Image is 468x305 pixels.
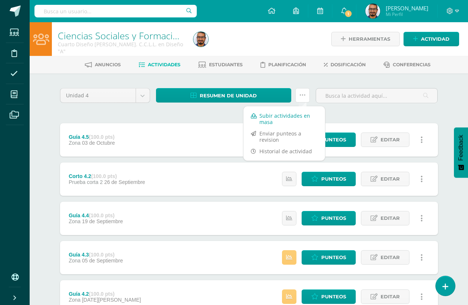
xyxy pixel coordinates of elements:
a: Ciencias Sociales y Formación Ciudadana [58,29,231,42]
span: Conferencias [393,62,431,67]
span: Punteos [321,172,346,186]
a: Dosificación [324,59,366,71]
span: Zona [69,140,80,146]
div: Corto 4.2 [69,173,145,179]
span: Zona [69,297,80,303]
a: Resumen de unidad [156,88,292,103]
a: Historial de actividad [243,145,325,157]
span: Zona [69,218,80,224]
a: Enviar punteos a revision [243,128,325,145]
a: Unidad 4 [60,88,150,103]
span: Punteos [321,251,346,264]
strong: (100.0 pts) [89,252,114,258]
span: Punteos [321,133,346,147]
span: Mi Perfil [386,11,428,17]
span: Actividad [421,32,449,46]
span: 26 de Septiembre [104,179,145,185]
input: Busca la actividad aquí... [316,88,437,103]
span: Herramientas [349,32,390,46]
a: Anuncios [85,59,121,71]
span: Editar [381,172,400,186]
span: Feedback [458,135,464,161]
span: Resumen de unidad [200,89,257,103]
div: Guía 4.4 [69,212,123,218]
strong: (100.0 pts) [89,291,114,297]
span: [PERSON_NAME] [386,4,428,12]
a: Punteos [302,211,356,225]
span: 05 de Septiembre [82,258,123,264]
img: 08be2d55319ba3387df66664f4822257.png [193,32,208,47]
span: 19 de Septiembre [82,218,123,224]
span: Editar [381,290,400,304]
span: Planificación [268,62,306,67]
a: Planificación [260,59,306,71]
input: Busca un usuario... [34,5,197,17]
div: Guía 4.5 [69,134,115,140]
a: Punteos [302,289,356,304]
a: Punteos [302,172,356,186]
span: Editar [381,251,400,264]
span: Actividades [148,62,180,67]
span: Editar [381,133,400,147]
span: 1 [344,10,352,18]
strong: (100.0 pts) [91,173,117,179]
a: Estudiantes [198,59,243,71]
strong: (100.0 pts) [89,212,114,218]
a: Actividades [139,59,180,71]
span: Editar [381,211,400,225]
span: Dosificación [331,62,366,67]
span: Punteos [321,290,346,304]
a: Actividad [404,32,459,46]
strong: (100.0 pts) [89,134,114,140]
button: Feedback - Mostrar encuesta [454,127,468,178]
img: 08be2d55319ba3387df66664f4822257.png [365,4,380,19]
div: Guía 4.3 [69,252,123,258]
a: Herramientas [331,32,400,46]
span: [DATE][PERSON_NAME] [82,297,141,303]
span: Estudiantes [209,62,243,67]
span: Anuncios [95,62,121,67]
a: Conferencias [384,59,431,71]
div: Cuarto Diseño Bach. C.C.L.L. en Diseño 'A' [58,41,185,55]
span: Prueba corta 2 [69,179,103,185]
span: Punteos [321,211,346,225]
a: Punteos [302,250,356,265]
a: Subir actividades en masa [243,110,325,128]
span: Zona [69,258,80,264]
a: Punteos [302,133,356,147]
div: Guía 4.2 [69,291,141,297]
span: 03 de Octubre [82,140,115,146]
span: Unidad 4 [66,88,130,103]
h1: Ciencias Sociales y Formación Ciudadana [58,30,185,41]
